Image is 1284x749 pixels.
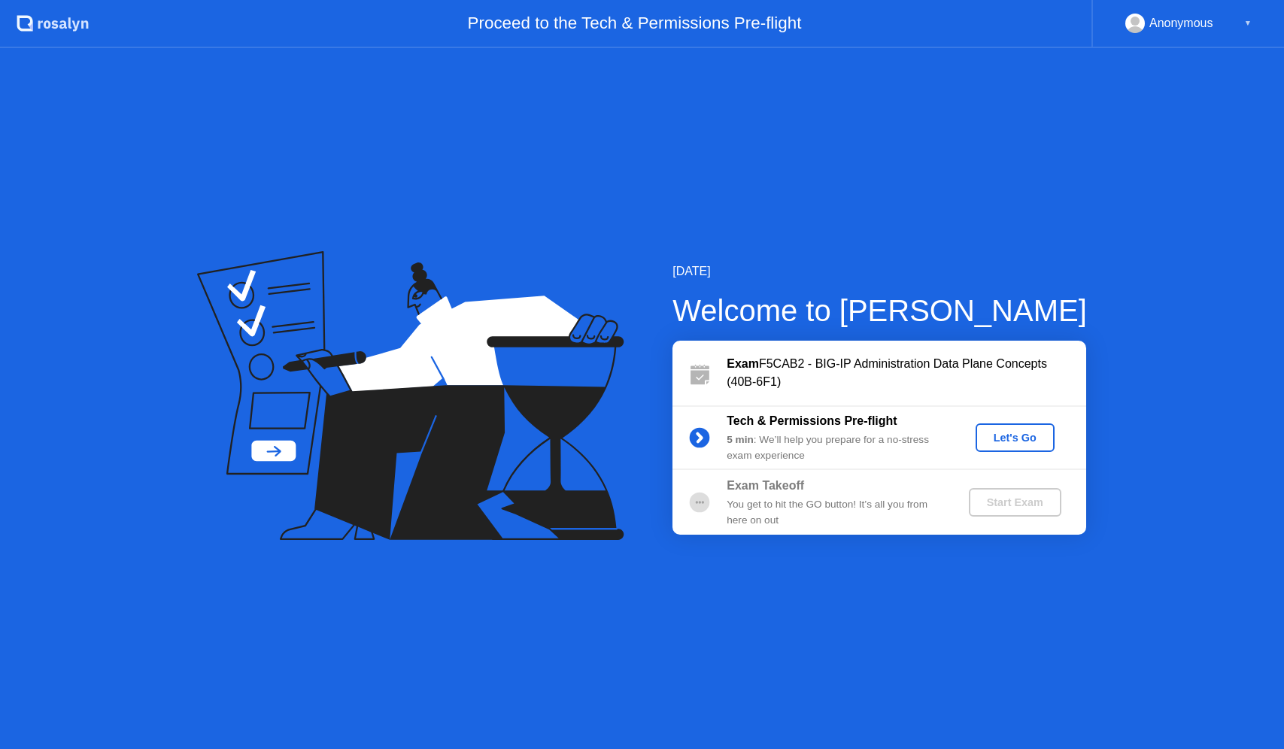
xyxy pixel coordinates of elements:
div: [DATE] [672,262,1087,280]
div: Start Exam [975,496,1055,508]
div: Anonymous [1149,14,1213,33]
b: Exam [727,357,759,370]
div: : We’ll help you prepare for a no-stress exam experience [727,432,943,463]
button: Let's Go [976,423,1055,452]
button: Start Exam [969,488,1061,517]
div: Let's Go [982,432,1049,444]
div: Welcome to [PERSON_NAME] [672,288,1087,333]
b: 5 min [727,434,754,445]
div: You get to hit the GO button! It’s all you from here on out [727,497,943,528]
div: F5CAB2 - BIG-IP Administration Data Plane Concepts (40B-6F1) [727,355,1086,391]
b: Exam Takeoff [727,479,804,492]
b: Tech & Permissions Pre-flight [727,414,897,427]
div: ▼ [1244,14,1252,33]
